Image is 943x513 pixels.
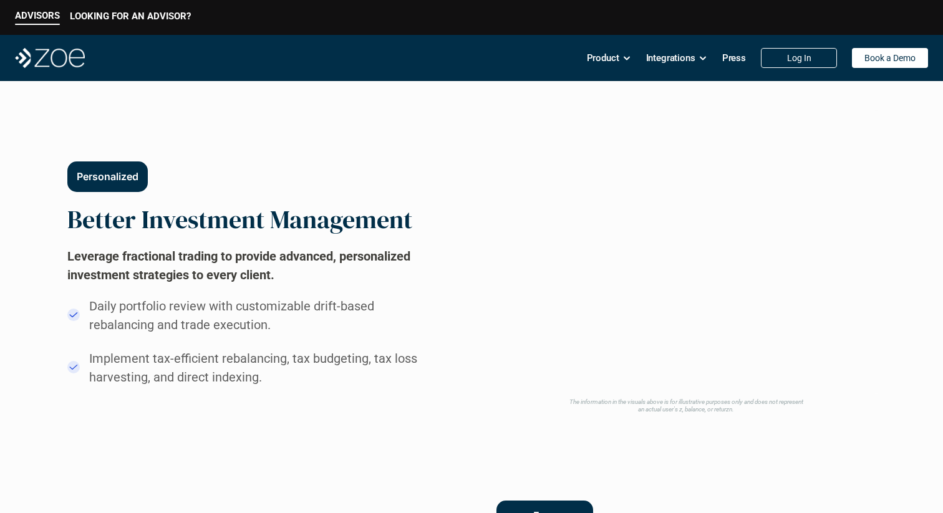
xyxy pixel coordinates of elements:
em: The information in the visuals above is for illustrative purposes only and does not represent [569,398,803,405]
p: Implement tax-efficient rebalancing, tax budgeting, tax loss harvesting, and direct indexing. [89,349,440,386]
p: LOOKING FOR AN ADVISOR? [70,11,191,22]
button: Personalized [67,161,148,191]
p: Press [722,49,746,67]
h2: Leverage fractional trading to provide advanced, personalized investment strategies to every client. [67,247,442,284]
p: Product [587,49,619,67]
p: Log In [787,53,811,64]
p: Book a Demo [864,53,916,64]
p: Daily portfolio review with customizable drift-based rebalancing and trade execution. [89,297,417,334]
p: Integrations [646,49,695,67]
a: Press [722,46,746,70]
a: Log In [761,48,837,68]
p: ADVISORS [15,10,60,21]
h2: Better Investment Management [67,204,412,234]
em: an actual user's z, balance, or returzn. [638,406,734,413]
a: Book a Demo [852,48,928,68]
p: Personalized [77,170,138,182]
